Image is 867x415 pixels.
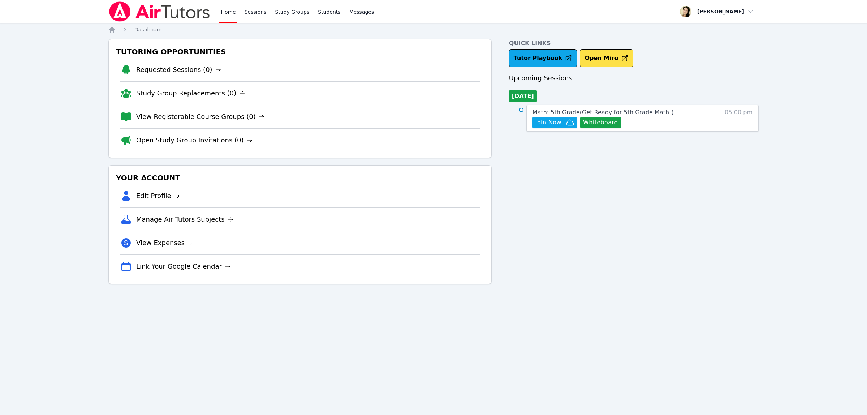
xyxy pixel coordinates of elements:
[725,108,752,128] span: 05:00 pm
[136,88,245,98] a: Study Group Replacements (0)
[134,27,162,33] span: Dashboard
[509,90,537,102] li: [DATE]
[532,109,674,116] span: Math: 5th Grade ( Get Ready for 5th Grade Math! )
[108,26,759,33] nav: Breadcrumb
[136,191,180,201] a: Edit Profile
[136,112,264,122] a: View Registerable Course Groups (0)
[108,1,211,22] img: Air Tutors
[509,73,759,83] h3: Upcoming Sessions
[115,171,486,184] h3: Your Account
[532,117,577,128] button: Join Now
[580,49,633,67] button: Open Miro
[535,118,561,127] span: Join Now
[134,26,162,33] a: Dashboard
[136,214,233,224] a: Manage Air Tutors Subjects
[532,108,674,117] a: Math: 5th Grade(Get Ready for 5th Grade Math!)
[136,238,193,248] a: View Expenses
[349,8,374,16] span: Messages
[136,261,230,271] a: Link Your Google Calendar
[509,39,759,48] h4: Quick Links
[136,65,221,75] a: Requested Sessions (0)
[136,135,253,145] a: Open Study Group Invitations (0)
[509,49,577,67] a: Tutor Playbook
[580,117,621,128] button: Whiteboard
[115,45,486,58] h3: Tutoring Opportunities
